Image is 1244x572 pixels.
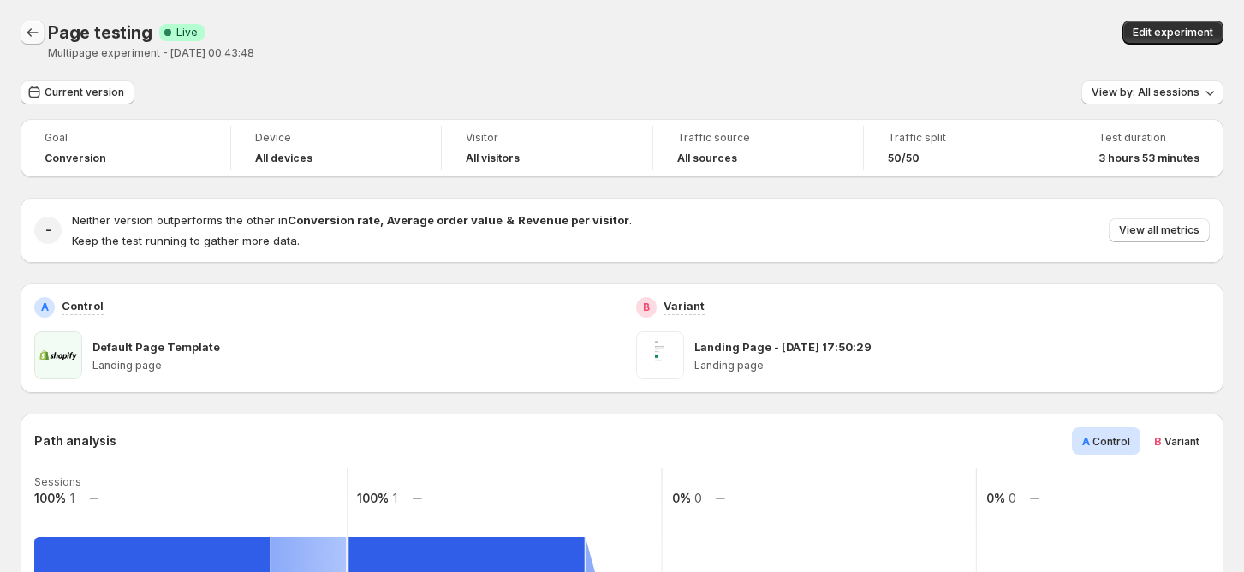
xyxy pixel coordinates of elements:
span: Page testing [48,22,152,43]
span: Current version [45,86,124,99]
span: Edit experiment [1133,26,1213,39]
span: View by: All sessions [1092,86,1199,99]
span: B [1154,434,1162,448]
span: Live [176,26,198,39]
a: VisitorAll visitors [466,129,628,167]
h4: All devices [255,152,312,165]
span: A [1082,434,1090,448]
text: 0% [986,491,1005,505]
span: Goal [45,131,206,145]
span: Test duration [1098,131,1199,145]
a: Traffic sourceAll sources [677,129,839,167]
button: Edit experiment [1122,21,1223,45]
text: Sessions [34,475,81,488]
strong: Conversion rate [288,213,380,227]
img: Default Page Template [34,331,82,379]
text: 0 [1009,491,1016,505]
text: 100% [357,491,389,505]
text: 1 [393,491,397,505]
span: Traffic source [677,131,839,145]
button: View all metrics [1109,218,1210,242]
strong: Revenue per visitor [518,213,629,227]
img: Landing Page - Jun 27, 17:50:29 [636,331,684,379]
strong: Average order value [387,213,503,227]
a: DeviceAll devices [255,129,417,167]
span: Device [255,131,417,145]
h4: All visitors [466,152,520,165]
span: 3 hours 53 minutes [1098,152,1199,165]
span: 50/50 [888,152,920,165]
a: Test duration3 hours 53 minutes [1098,129,1199,167]
a: Traffic split50/50 [888,129,1050,167]
text: 100% [34,491,66,505]
h3: Path analysis [34,432,116,450]
p: Landing page [92,359,608,372]
a: GoalConversion [45,129,206,167]
p: Variant [664,297,705,314]
p: Control [62,297,104,314]
button: View by: All sessions [1081,80,1223,104]
span: Keep the test running to gather more data. [72,234,300,247]
p: Landing page [694,359,1210,372]
span: Traffic split [888,131,1050,145]
button: Back [21,21,45,45]
span: Control [1092,435,1130,448]
span: Variant [1164,435,1199,448]
h2: A [41,301,49,314]
span: Conversion [45,152,106,165]
h2: - [45,222,51,239]
h4: All sources [677,152,737,165]
text: 0 [694,491,702,505]
p: Multipage experiment - [DATE] 00:43:48 [48,46,678,60]
p: Default Page Template [92,338,220,355]
strong: & [506,213,515,227]
span: Visitor [466,131,628,145]
span: Neither version outperforms the other in . [72,213,632,227]
h2: B [643,301,650,314]
span: View all metrics [1119,223,1199,237]
button: Current version [21,80,134,104]
text: 1 [70,491,74,505]
text: 0% [672,491,691,505]
p: Landing Page - [DATE] 17:50:29 [694,338,872,355]
strong: , [380,213,384,227]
